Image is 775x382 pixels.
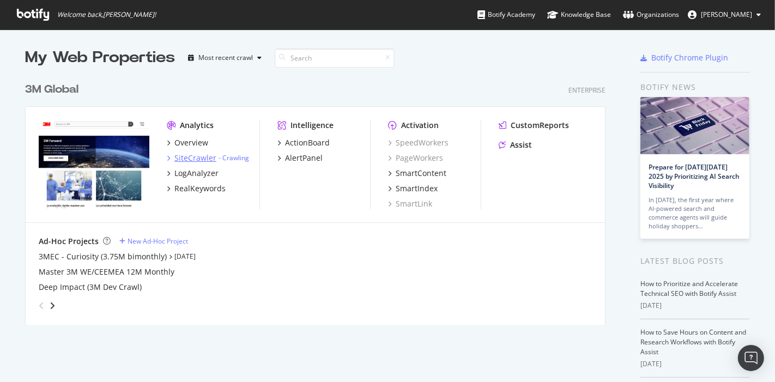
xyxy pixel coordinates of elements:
[511,120,569,131] div: CustomReports
[180,120,214,131] div: Analytics
[219,153,249,162] div: -
[649,196,741,231] div: In [DATE], the first year where AI-powered search and commerce agents will guide holiday shoppers…
[25,82,78,98] div: 3M Global
[396,168,446,179] div: SmartContent
[285,137,330,148] div: ActionBoard
[57,10,156,19] span: Welcome back, [PERSON_NAME] !
[623,9,679,20] div: Organizations
[49,300,56,311] div: angle-right
[39,236,99,247] div: Ad-Hoc Projects
[174,153,216,163] div: SiteCrawler
[396,183,438,194] div: SmartIndex
[25,69,614,325] div: grid
[499,120,569,131] a: CustomReports
[640,52,728,63] a: Botify Chrome Plugin
[39,120,149,208] img: www.command.com
[275,48,395,68] input: Search
[547,9,611,20] div: Knowledge Base
[34,297,49,314] div: angle-left
[119,237,188,246] a: New Ad-Hoc Project
[174,137,208,148] div: Overview
[701,10,752,19] span: Oliver Hirst
[167,168,219,179] a: LogAnalyzer
[401,120,439,131] div: Activation
[679,6,770,23] button: [PERSON_NAME]
[25,82,83,98] a: 3M Global
[640,279,738,298] a: How to Prioritize and Accelerate Technical SEO with Botify Assist
[640,328,746,356] a: How to Save Hours on Content and Research Workflows with Botify Assist
[738,345,764,371] div: Open Intercom Messenger
[174,168,219,179] div: LogAnalyzer
[174,183,226,194] div: RealKeywords
[388,153,443,163] a: PageWorkers
[510,140,532,150] div: Assist
[499,140,532,150] a: Assist
[39,251,167,262] a: 3MEC - Curiosity (3.75M bimonthly)
[640,359,750,369] div: [DATE]
[39,282,142,293] a: Deep Impact (3M Dev Crawl)
[198,54,253,61] div: Most recent crawl
[25,47,175,69] div: My Web Properties
[277,153,323,163] a: AlertPanel
[388,168,446,179] a: SmartContent
[640,97,749,154] img: Prepare for Black Friday 2025 by Prioritizing AI Search Visibility
[649,162,740,190] a: Prepare for [DATE][DATE] 2025 by Prioritizing AI Search Visibility
[39,266,174,277] a: Master 3M WE/CEEMEA 12M Monthly
[640,81,750,93] div: Botify news
[167,183,226,194] a: RealKeywords
[184,49,266,66] button: Most recent crawl
[388,183,438,194] a: SmartIndex
[290,120,334,131] div: Intelligence
[167,137,208,148] a: Overview
[568,86,606,95] div: Enterprise
[222,153,249,162] a: Crawling
[388,198,432,209] a: SmartLink
[128,237,188,246] div: New Ad-Hoc Project
[174,252,196,261] a: [DATE]
[640,301,750,311] div: [DATE]
[640,255,750,267] div: Latest Blog Posts
[477,9,535,20] div: Botify Academy
[285,153,323,163] div: AlertPanel
[167,153,249,163] a: SiteCrawler- Crawling
[651,52,728,63] div: Botify Chrome Plugin
[277,137,330,148] a: ActionBoard
[388,137,449,148] a: SpeedWorkers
